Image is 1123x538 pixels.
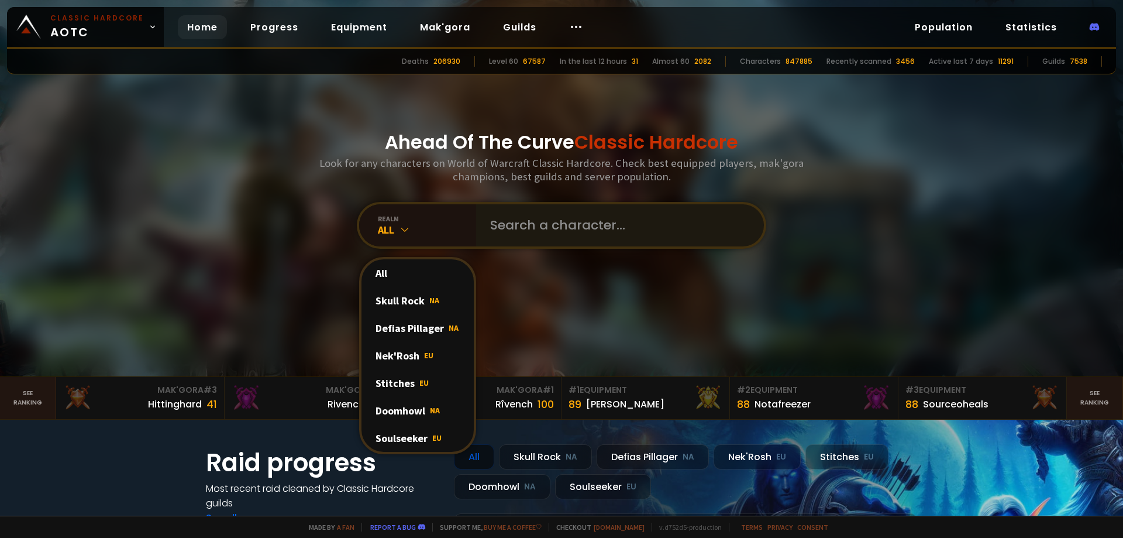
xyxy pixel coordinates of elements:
[652,523,722,532] span: v. d752d5 - production
[178,15,227,39] a: Home
[148,397,202,412] div: Hittinghard
[206,396,217,412] div: 41
[495,397,533,412] div: Rîvench
[56,377,225,419] a: Mak'Gora#3Hittinghard41
[63,384,217,396] div: Mak'Gora
[206,481,440,510] h4: Most recent raid cleaned by Classic Hardcore guilds
[241,15,308,39] a: Progress
[683,451,694,463] small: NA
[767,523,793,532] a: Privacy
[996,15,1066,39] a: Statistics
[361,369,474,397] div: Stitches
[1070,56,1087,67] div: 7538
[574,129,738,155] span: Classic Hardcore
[905,384,1059,396] div: Equipment
[826,56,891,67] div: Recently scanned
[929,56,993,67] div: Active last 7 days
[433,56,460,67] div: 206930
[741,523,763,532] a: Terms
[586,397,664,412] div: [PERSON_NAME]
[786,56,812,67] div: 847885
[626,481,636,493] small: EU
[524,481,536,493] small: NA
[543,384,554,396] span: # 1
[569,384,580,396] span: # 1
[378,223,476,237] div: All
[454,474,550,499] div: Doomhowl
[1067,377,1123,419] a: Seeranking
[430,405,440,416] span: NA
[896,56,915,67] div: 3456
[393,377,561,419] a: Mak'Gora#1Rîvench100
[864,451,874,463] small: EU
[400,384,554,396] div: Mak'Gora
[429,295,439,306] span: NA
[1042,56,1065,67] div: Guilds
[328,397,364,412] div: Rivench
[569,384,722,396] div: Equipment
[652,56,690,67] div: Almost 60
[206,444,440,481] h1: Raid progress
[549,523,645,532] span: Checkout
[432,433,442,443] span: EU
[489,56,518,67] div: Level 60
[315,156,808,183] h3: Look for any characters on World of Warcraft Classic Hardcore. Check best equipped players, mak'g...
[898,377,1067,419] a: #3Equipment88Sourceoheals
[322,15,397,39] a: Equipment
[385,128,738,156] h1: Ahead Of The Curve
[484,523,542,532] a: Buy me a coffee
[560,56,627,67] div: In the last 12 hours
[206,511,282,525] a: See all progress
[449,323,459,333] span: NA
[225,377,393,419] a: Mak'Gora#2Rivench100
[483,204,750,246] input: Search a character...
[737,384,891,396] div: Equipment
[432,523,542,532] span: Support me,
[523,56,546,67] div: 67587
[419,378,429,388] span: EU
[499,444,592,470] div: Skull Rock
[597,444,709,470] div: Defias Pillager
[632,56,638,67] div: 31
[232,384,385,396] div: Mak'Gora
[737,384,750,396] span: # 2
[370,523,416,532] a: Report a bug
[494,15,546,39] a: Guilds
[7,7,164,47] a: Classic HardcoreAOTC
[50,13,144,41] span: AOTC
[805,444,888,470] div: Stitches
[905,384,919,396] span: # 3
[378,214,476,223] div: realm
[905,15,982,39] a: Population
[50,13,144,23] small: Classic Hardcore
[361,424,474,452] div: Soulseeker
[797,523,828,532] a: Consent
[776,451,786,463] small: EU
[361,259,474,287] div: All
[361,314,474,342] div: Defias Pillager
[302,523,354,532] span: Made by
[424,350,433,361] span: EU
[555,474,651,499] div: Soulseeker
[402,56,429,67] div: Deaths
[454,444,494,470] div: All
[204,384,217,396] span: # 3
[538,396,554,412] div: 100
[998,56,1014,67] div: 11291
[361,342,474,369] div: Nek'Rosh
[361,397,474,424] div: Doomhowl
[755,397,811,412] div: Notafreezer
[730,377,898,419] a: #2Equipment88Notafreezer
[694,56,711,67] div: 2082
[561,377,730,419] a: #1Equipment89[PERSON_NAME]
[337,523,354,532] a: a fan
[411,15,480,39] a: Mak'gora
[714,444,801,470] div: Nek'Rosh
[905,396,918,412] div: 88
[361,287,474,314] div: Skull Rock
[740,56,781,67] div: Characters
[594,523,645,532] a: [DOMAIN_NAME]
[923,397,988,412] div: Sourceoheals
[737,396,750,412] div: 88
[569,396,581,412] div: 89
